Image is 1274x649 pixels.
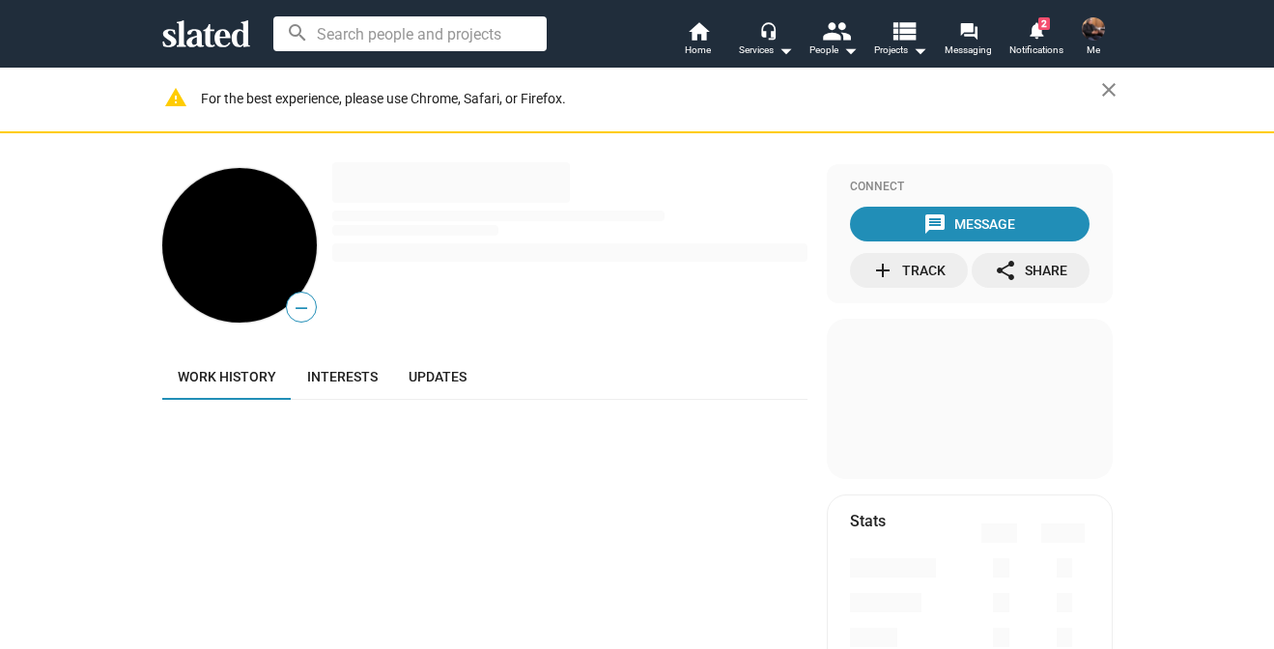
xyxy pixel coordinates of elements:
span: — [287,296,316,321]
mat-icon: share [994,259,1017,282]
div: Connect [850,180,1090,195]
span: Me [1087,39,1100,62]
mat-icon: home [687,19,710,42]
mat-icon: forum [959,21,977,40]
span: Messaging [945,39,992,62]
div: For the best experience, please use Chrome, Safari, or Firefox. [201,86,1101,112]
a: Home [665,19,732,62]
mat-icon: people [821,16,849,44]
mat-icon: warning [164,86,187,109]
div: Services [739,39,793,62]
button: People [800,19,867,62]
mat-icon: message [923,212,947,236]
button: Message [850,207,1090,241]
div: Track [871,253,946,288]
button: JZ MurdockMe [1070,14,1117,64]
span: Projects [874,39,927,62]
button: Services [732,19,800,62]
mat-icon: view_list [889,16,917,44]
div: Share [994,253,1067,288]
div: People [809,39,858,62]
mat-icon: headset_mic [759,21,777,39]
div: Message [923,207,1015,241]
input: Search people and projects [273,16,547,51]
a: Messaging [935,19,1003,62]
button: Share [972,253,1090,288]
span: Notifications [1009,39,1063,62]
a: Work history [162,353,292,400]
span: Interests [307,369,378,384]
span: 2 [1038,17,1050,30]
mat-icon: arrow_drop_down [838,39,862,62]
button: Projects [867,19,935,62]
mat-icon: notifications [1027,20,1045,39]
a: Updates [393,353,482,400]
mat-icon: close [1097,78,1120,101]
span: Updates [409,369,467,384]
img: JZ Murdock [1082,17,1105,41]
a: Interests [292,353,393,400]
mat-card-title: Stats [850,511,886,531]
span: Home [685,39,711,62]
button: Track [850,253,968,288]
a: 2Notifications [1003,19,1070,62]
mat-icon: add [871,259,894,282]
mat-icon: arrow_drop_down [774,39,797,62]
mat-icon: arrow_drop_down [908,39,931,62]
span: Work history [178,369,276,384]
